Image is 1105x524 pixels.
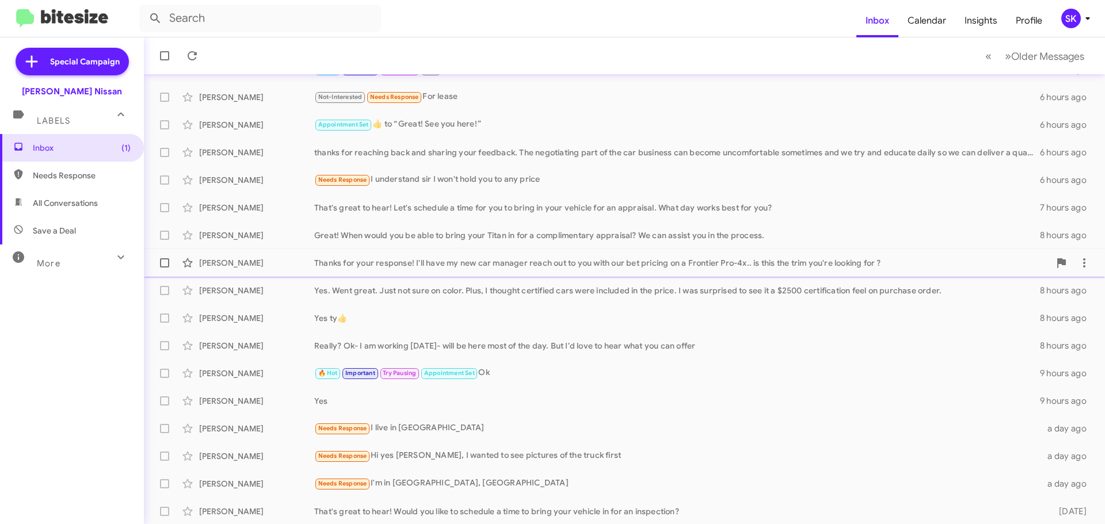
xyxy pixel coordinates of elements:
[1051,9,1092,28] button: SK
[318,424,367,432] span: Needs Response
[1041,478,1096,489] div: a day ago
[199,450,314,462] div: [PERSON_NAME]
[50,56,120,67] span: Special Campaign
[33,170,131,181] span: Needs Response
[314,477,1041,490] div: I'm in [GEOGRAPHIC_DATA], [GEOGRAPHIC_DATA]
[199,119,314,131] div: [PERSON_NAME]
[370,93,419,101] span: Needs Response
[318,121,369,128] span: Appointment Set
[199,174,314,186] div: [PERSON_NAME]
[33,197,98,209] span: All Conversations
[1040,202,1096,213] div: 7 hours ago
[1061,9,1081,28] div: SK
[856,4,898,37] a: Inbox
[314,230,1040,241] div: Great! When would you be able to bring your Titan in for a complimentary appraisal? We can assist...
[1040,119,1096,131] div: 6 hours ago
[314,395,1040,407] div: Yes
[955,4,1007,37] a: Insights
[1041,423,1096,434] div: a day ago
[1040,312,1096,324] div: 8 hours ago
[314,366,1040,380] div: Ok
[314,118,1040,131] div: ​👍​ to “ Great! See you here! ”
[121,142,131,154] span: (1)
[314,90,1040,104] div: For lease
[998,44,1091,68] button: Next
[345,369,375,377] span: Important
[314,506,1041,517] div: That's great to hear! Would you like to schedule a time to bring your vehicle in for an inspection?
[33,142,131,154] span: Inbox
[424,369,475,377] span: Appointment Set
[979,44,1091,68] nav: Page navigation example
[383,369,416,377] span: Try Pausing
[1040,91,1096,103] div: 6 hours ago
[1040,230,1096,241] div: 8 hours ago
[314,285,1040,296] div: Yes. Went great. Just not sure on color. Plus, I thought certified cars were included in the pric...
[199,368,314,379] div: [PERSON_NAME]
[1041,506,1096,517] div: [DATE]
[199,312,314,324] div: [PERSON_NAME]
[318,176,367,183] span: Needs Response
[199,202,314,213] div: [PERSON_NAME]
[1040,395,1096,407] div: 9 hours ago
[199,423,314,434] div: [PERSON_NAME]
[314,449,1041,462] div: Hi yes [PERSON_NAME], I wanted to see pictures of the truck first
[314,257,1050,269] div: Thanks for your response! I'll have my new car manager reach out to you with our bet pricing on a...
[199,91,314,103] div: [PERSON_NAME]
[33,225,76,236] span: Save a Deal
[139,5,381,32] input: Search
[898,4,955,37] a: Calendar
[978,44,999,68] button: Previous
[16,48,129,75] a: Special Campaign
[199,395,314,407] div: [PERSON_NAME]
[318,93,363,101] span: Not-Interested
[314,147,1040,158] div: thanks for reaching back and sharing your feedback. The negotiating part of the car business can ...
[1005,49,1011,63] span: »
[199,506,314,517] div: [PERSON_NAME]
[199,147,314,158] div: [PERSON_NAME]
[1040,285,1096,296] div: 8 hours ago
[199,285,314,296] div: [PERSON_NAME]
[314,340,1040,351] div: Really? Ok- I am working [DATE]- will be here most of the day. But I'd love to hear what you can ...
[37,116,70,126] span: Labels
[1011,50,1084,63] span: Older Messages
[199,478,314,489] div: [PERSON_NAME]
[22,86,122,97] div: [PERSON_NAME] Nissan
[314,312,1040,324] div: Yes ty👍
[199,230,314,241] div: [PERSON_NAME]
[318,369,338,377] span: 🔥 Hot
[199,340,314,351] div: [PERSON_NAME]
[1041,450,1096,462] div: a day ago
[37,258,60,269] span: More
[318,452,367,460] span: Needs Response
[314,202,1040,213] div: That's great to hear! Let's schedule a time for you to bring in your vehicle for an appraisal. Wh...
[314,422,1041,435] div: I live in [GEOGRAPHIC_DATA]
[1007,4,1051,37] a: Profile
[985,49,992,63] span: «
[1040,174,1096,186] div: 6 hours ago
[1040,147,1096,158] div: 6 hours ago
[1040,340,1096,351] div: 8 hours ago
[199,257,314,269] div: [PERSON_NAME]
[1040,368,1096,379] div: 9 hours ago
[314,173,1040,186] div: I understand sir I won't hold you to any price
[318,480,367,487] span: Needs Response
